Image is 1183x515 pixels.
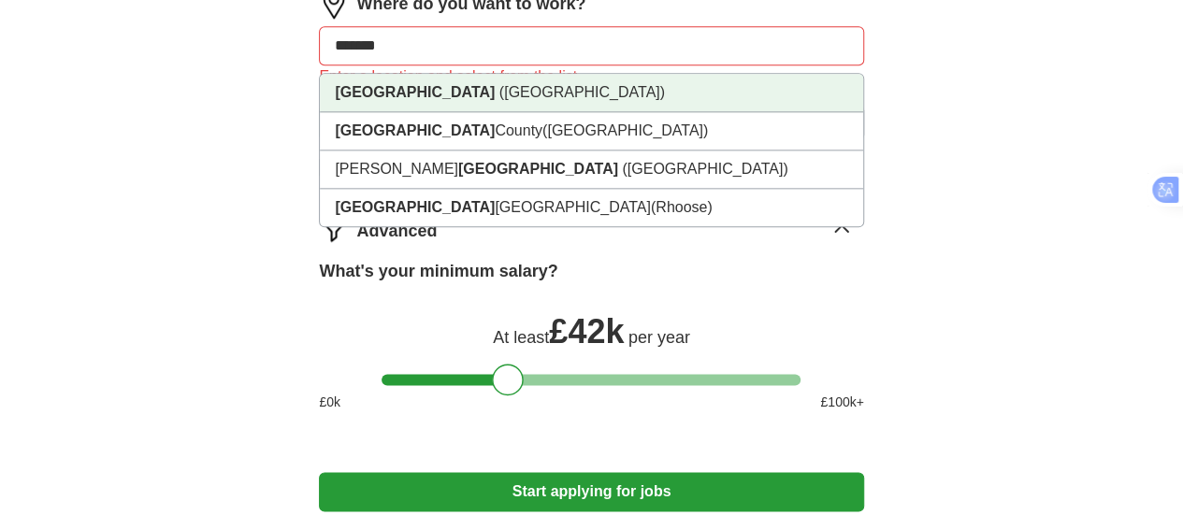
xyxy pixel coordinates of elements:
[335,199,495,215] strong: [GEOGRAPHIC_DATA]
[320,112,862,150] li: County
[335,84,495,100] strong: [GEOGRAPHIC_DATA]
[622,161,787,177] span: ([GEOGRAPHIC_DATA])
[320,189,862,226] li: [GEOGRAPHIC_DATA]
[542,122,708,138] span: ([GEOGRAPHIC_DATA])
[319,472,863,511] button: Start applying for jobs
[320,150,862,189] li: [PERSON_NAME]
[820,393,863,412] span: £ 100 k+
[356,219,437,244] span: Advanced
[549,312,624,350] span: £ 42k
[319,393,340,412] span: £ 0 k
[319,65,863,88] div: Enter a location and select from the list
[335,122,495,138] strong: [GEOGRAPHIC_DATA]
[319,259,557,284] label: What's your minimum salary?
[493,328,549,347] span: At least
[458,161,618,177] strong: [GEOGRAPHIC_DATA]
[651,199,713,215] span: (Rhoose)
[499,84,665,100] span: ([GEOGRAPHIC_DATA])
[628,328,690,347] span: per year
[319,214,349,244] img: filter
